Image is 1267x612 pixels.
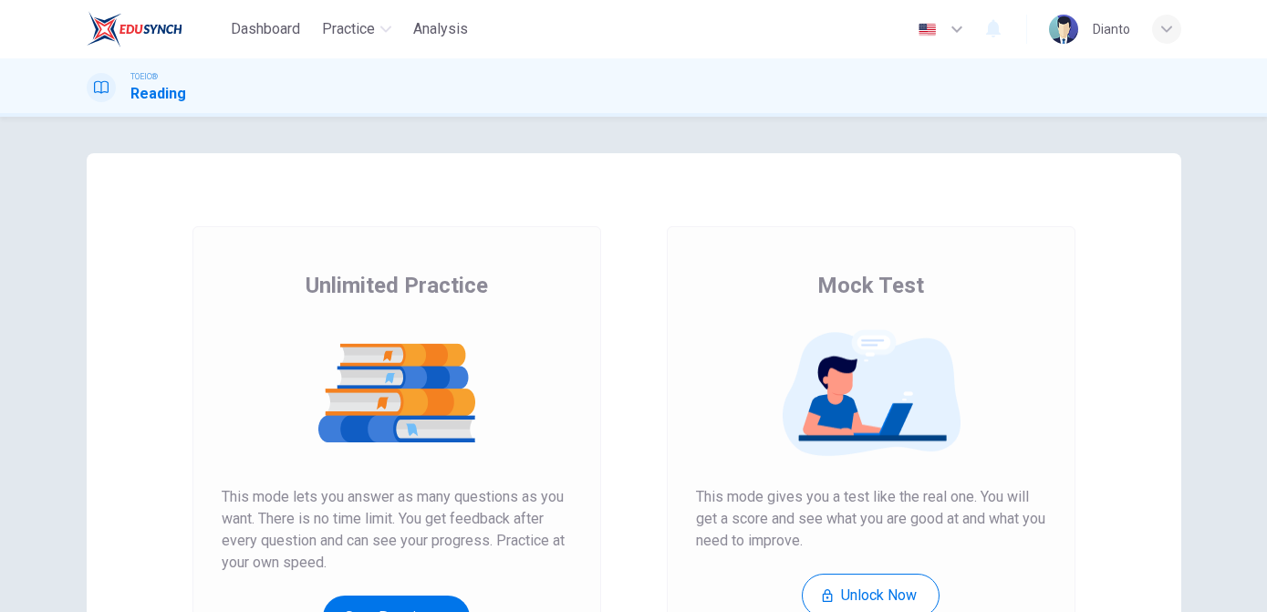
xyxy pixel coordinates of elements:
[322,18,375,40] span: Practice
[413,18,468,40] span: Analysis
[130,83,186,105] h1: Reading
[231,18,300,40] span: Dashboard
[1049,15,1078,44] img: Profile picture
[696,486,1046,552] span: This mode gives you a test like the real one. You will get a score and see what you are good at a...
[406,13,475,46] button: Analysis
[916,23,939,36] img: en
[223,13,307,46] button: Dashboard
[1093,18,1130,40] div: Dianto
[817,271,924,300] span: Mock Test
[306,271,488,300] span: Unlimited Practice
[87,11,182,47] img: EduSynch logo
[87,11,224,47] a: EduSynch logo
[315,13,399,46] button: Practice
[222,486,572,574] span: This mode lets you answer as many questions as you want. There is no time limit. You get feedback...
[130,70,158,83] span: TOEIC®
